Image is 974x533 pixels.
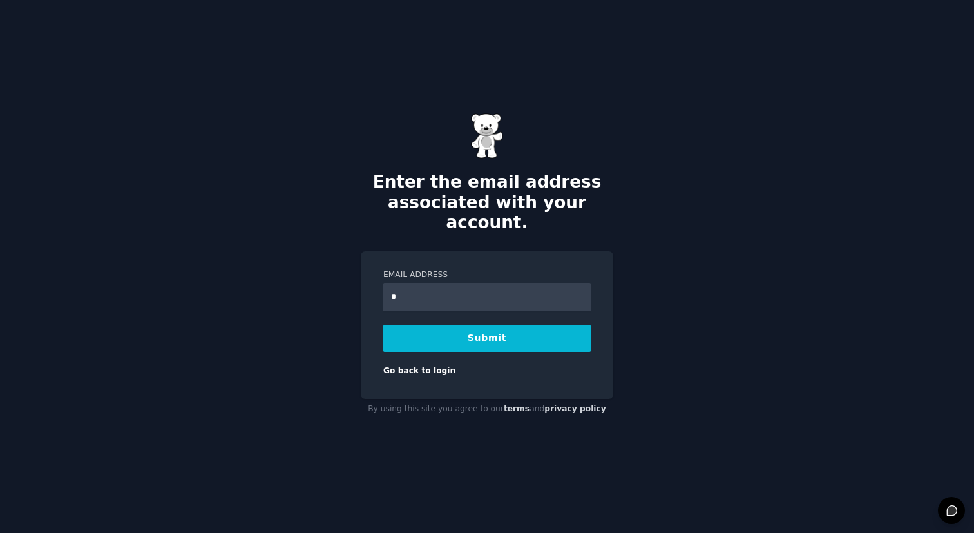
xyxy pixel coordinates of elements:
[383,325,591,352] button: Submit
[361,172,613,233] h2: Enter the email address associated with your account.
[471,113,503,159] img: Gummy Bear
[383,269,591,281] label: Email Address
[504,404,530,413] a: terms
[544,404,606,413] a: privacy policy
[361,399,613,420] div: By using this site you agree to our and
[383,366,455,375] a: Go back to login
